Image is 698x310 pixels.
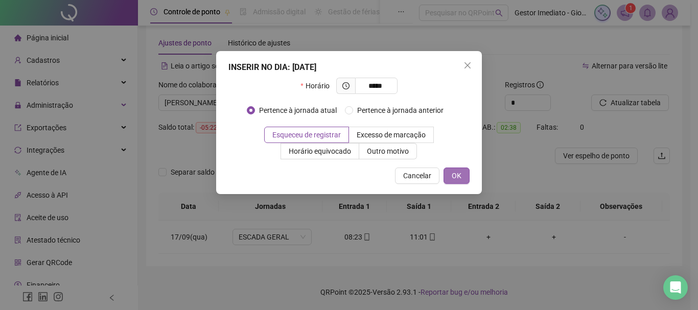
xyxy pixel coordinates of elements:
[452,170,461,181] span: OK
[357,131,426,139] span: Excesso de marcação
[300,78,336,94] label: Horário
[444,168,470,184] button: OK
[353,105,448,116] span: Pertence à jornada anterior
[367,147,409,155] span: Outro motivo
[463,61,472,69] span: close
[272,131,341,139] span: Esqueceu de registrar
[395,168,439,184] button: Cancelar
[342,82,350,89] span: clock-circle
[403,170,431,181] span: Cancelar
[228,61,470,74] div: INSERIR NO DIA : [DATE]
[459,57,476,74] button: Close
[289,147,351,155] span: Horário equivocado
[663,275,688,300] div: Open Intercom Messenger
[255,105,341,116] span: Pertence à jornada atual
